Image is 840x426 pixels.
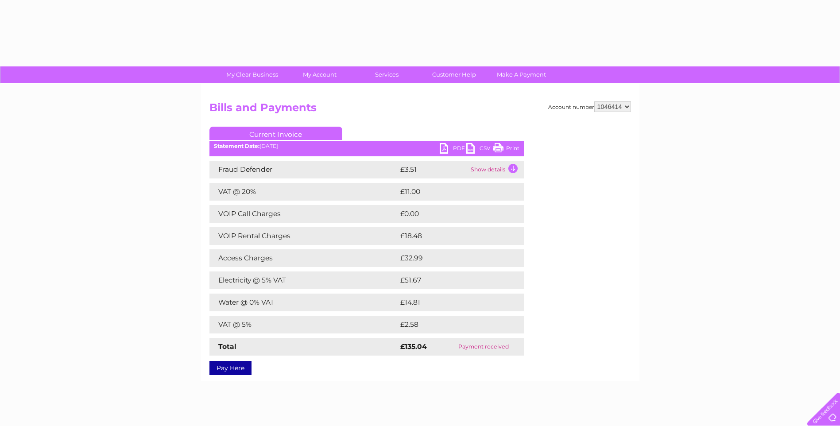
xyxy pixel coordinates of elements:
[209,294,398,311] td: Water @ 0% VAT
[216,66,289,83] a: My Clear Business
[283,66,356,83] a: My Account
[209,183,398,201] td: VAT @ 20%
[398,271,505,289] td: £51.67
[398,227,506,245] td: £18.48
[400,342,427,351] strong: £135.04
[485,66,558,83] a: Make A Payment
[398,294,504,311] td: £14.81
[468,161,524,178] td: Show details
[398,161,468,178] td: £3.51
[398,316,503,333] td: £2.58
[350,66,423,83] a: Services
[440,143,466,156] a: PDF
[209,101,631,118] h2: Bills and Payments
[209,361,252,375] a: Pay Here
[443,338,524,356] td: Payment received
[398,249,506,267] td: £32.99
[209,161,398,178] td: Fraud Defender
[209,271,398,289] td: Electricity @ 5% VAT
[209,316,398,333] td: VAT @ 5%
[218,342,236,351] strong: Total
[418,66,491,83] a: Customer Help
[209,227,398,245] td: VOIP Rental Charges
[214,143,259,149] b: Statement Date:
[209,249,398,267] td: Access Charges
[548,101,631,112] div: Account number
[209,205,398,223] td: VOIP Call Charges
[493,143,519,156] a: Print
[466,143,493,156] a: CSV
[398,205,503,223] td: £0.00
[209,127,342,140] a: Current Invoice
[398,183,504,201] td: £11.00
[209,143,524,149] div: [DATE]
